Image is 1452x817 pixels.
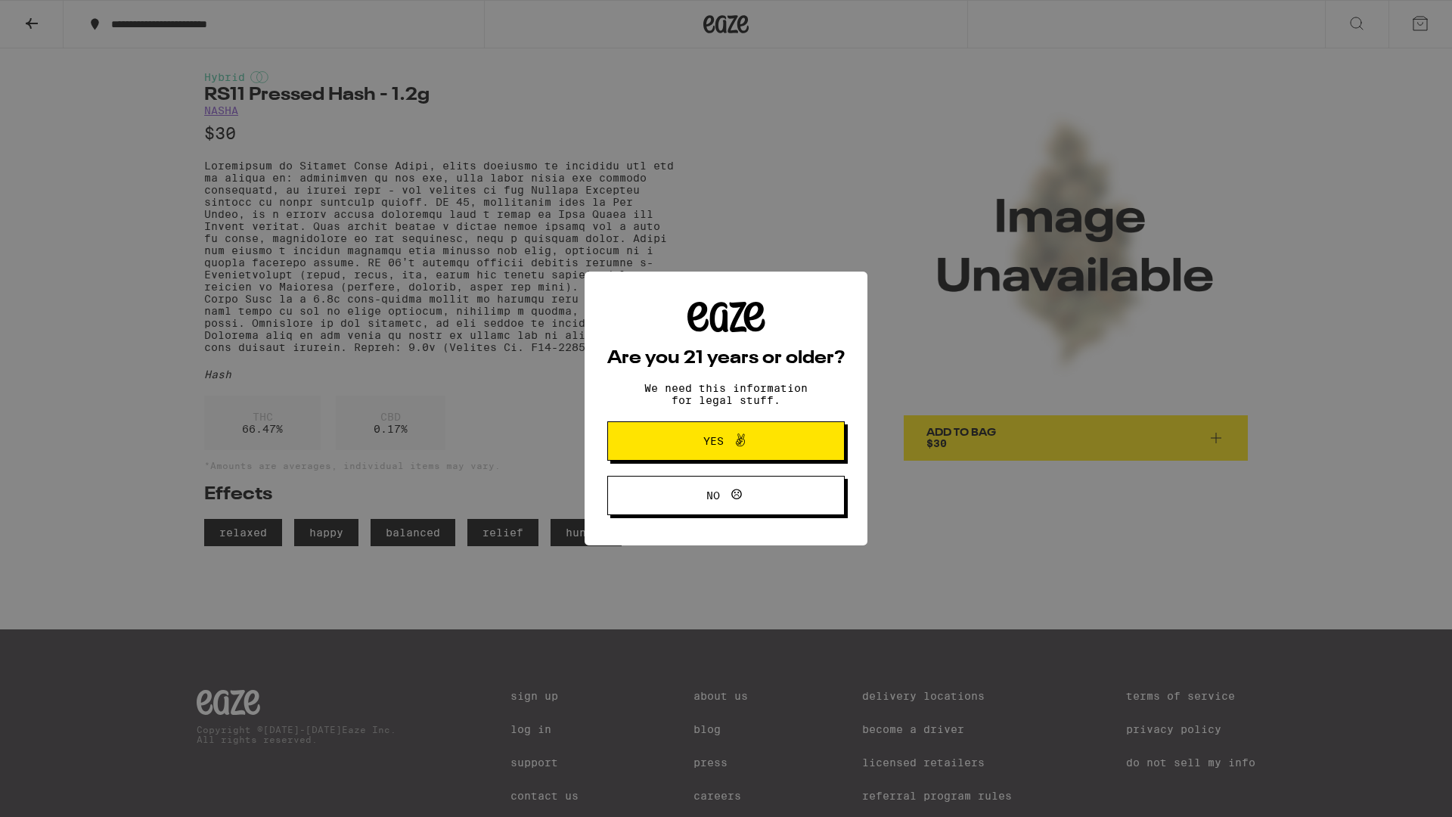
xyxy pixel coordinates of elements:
span: Yes [703,436,724,446]
button: Yes [607,421,845,461]
button: No [607,476,845,515]
span: No [706,490,720,501]
h2: Are you 21 years or older? [607,349,845,368]
p: We need this information for legal stuff. [631,382,821,406]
